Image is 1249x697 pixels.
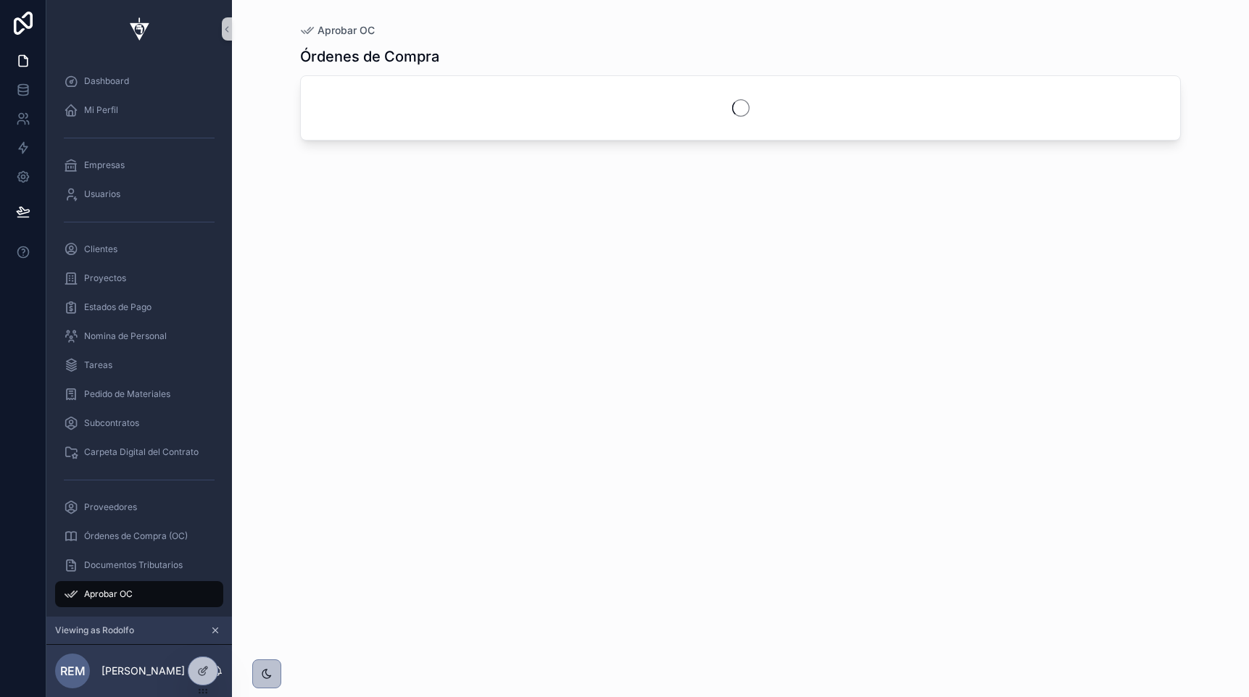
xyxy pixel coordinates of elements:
[55,152,223,178] a: Empresas
[84,75,129,87] span: Dashboard
[300,23,375,38] a: Aprobar OC
[300,46,439,67] h1: Órdenes de Compra
[55,439,223,465] a: Carpeta Digital del Contrato
[84,359,112,371] span: Tareas
[55,552,223,578] a: Documentos Tributarios
[84,301,152,313] span: Estados de Pago
[84,501,137,513] span: Proveedores
[84,388,170,400] span: Pedido de Materiales
[55,625,134,636] span: Viewing as Rodolfo
[84,446,199,458] span: Carpeta Digital del Contrato
[55,181,223,207] a: Usuarios
[55,323,223,349] a: Nomina de Personal
[55,523,223,549] a: Órdenes de Compra (OC)
[55,381,223,407] a: Pedido de Materiales
[84,417,139,429] span: Subcontratos
[55,352,223,378] a: Tareas
[55,265,223,291] a: Proyectos
[60,662,86,680] span: REM
[55,410,223,436] a: Subcontratos
[84,188,120,200] span: Usuarios
[55,97,223,123] a: Mi Perfil
[55,581,223,607] a: Aprobar OC
[84,330,167,342] span: Nomina de Personal
[46,58,232,617] div: scrollable content
[122,17,157,41] img: App logo
[55,236,223,262] a: Clientes
[84,272,126,284] span: Proyectos
[84,104,118,116] span: Mi Perfil
[318,23,375,38] span: Aprobar OC
[84,243,117,255] span: Clientes
[84,588,133,600] span: Aprobar OC
[84,559,183,571] span: Documentos Tributarios
[101,664,185,678] p: [PERSON_NAME]
[84,159,125,171] span: Empresas
[55,494,223,520] a: Proveedores
[55,294,223,320] a: Estados de Pago
[55,68,223,94] a: Dashboard
[84,530,188,542] span: Órdenes de Compra (OC)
